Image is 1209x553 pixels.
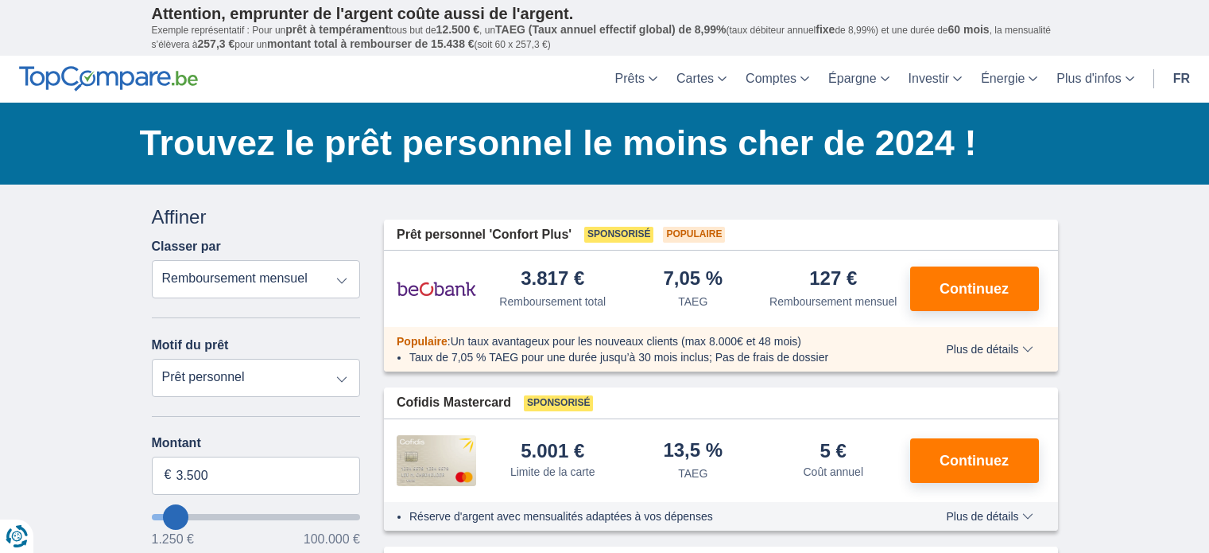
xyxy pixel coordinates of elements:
span: Sponsorisé [524,395,593,411]
li: Taux de 7,05 % TAEG pour une durée jusqu’à 30 mois inclus; Pas de frais de dossier [409,349,900,365]
span: montant total à rembourser de 15.438 € [267,37,475,50]
div: TAEG [678,294,707,310]
a: Comptes [736,56,819,103]
label: Montant [152,436,361,450]
a: fr [1164,56,1199,103]
div: Remboursement mensuel [769,294,897,310]
label: Classer par [152,240,221,254]
span: 100.000 € [304,533,360,546]
div: Remboursement total [499,294,606,310]
img: TopCompare [19,66,198,92]
span: fixe [816,23,835,36]
div: Limite de la carte [510,464,595,480]
a: Prêts [606,56,667,103]
span: Sponsorisé [584,227,653,243]
span: Continuez [940,282,1009,296]
div: TAEG [678,465,707,481]
span: 257,3 € [198,37,235,50]
span: Plus de détails [946,344,1033,355]
label: Motif du prêt [152,338,229,352]
span: Prêt personnel 'Confort Plus' [397,226,572,244]
div: : [384,333,913,349]
a: Investir [899,56,972,103]
button: Plus de détails [934,510,1044,523]
div: 3.817 € [521,269,584,290]
li: Réserve d'argent avec mensualités adaptées à vos dépenses [409,508,900,524]
div: 7,05 % [663,269,723,290]
img: pret personnel Cofidis CC [397,435,476,486]
span: 60 mois [948,23,990,36]
img: pret personnel Beobank [397,269,476,309]
div: 13,5 % [663,441,723,462]
p: Attention, emprunter de l'argent coûte aussi de l'argent. [152,4,1058,23]
span: TAEG (Taux annuel effectif global) de 8,99% [495,23,726,36]
div: Coût annuel [803,464,863,480]
a: Épargne [819,56,899,103]
span: 12.500 € [436,23,480,36]
h1: Trouvez le prêt personnel le moins cher de 2024 ! [140,119,1058,168]
span: Populaire [397,335,448,348]
a: Plus d'infos [1047,56,1143,103]
div: 127 € [809,269,857,290]
span: € [165,466,172,485]
a: Énergie [971,56,1047,103]
span: Un taux avantageux pour les nouveaux clients (max 8.000€ et 48 mois) [451,335,801,348]
button: Continuez [910,438,1039,483]
a: Cartes [667,56,736,103]
span: Plus de détails [946,511,1033,522]
input: wantToBorrow [152,514,361,520]
button: Plus de détails [934,343,1044,356]
span: Cofidis Mastercard [397,394,511,412]
span: Continuez [940,454,1009,468]
button: Continuez [910,267,1039,311]
span: 1.250 € [152,533,194,546]
span: prêt à tempérament [285,23,389,36]
p: Exemple représentatif : Pour un tous but de , un (taux débiteur annuel de 8,99%) et une durée de ... [152,23,1058,52]
span: Populaire [663,227,725,243]
div: 5 € [820,442,847,461]
div: 5.001 € [521,442,584,461]
div: Affiner [152,204,361,231]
